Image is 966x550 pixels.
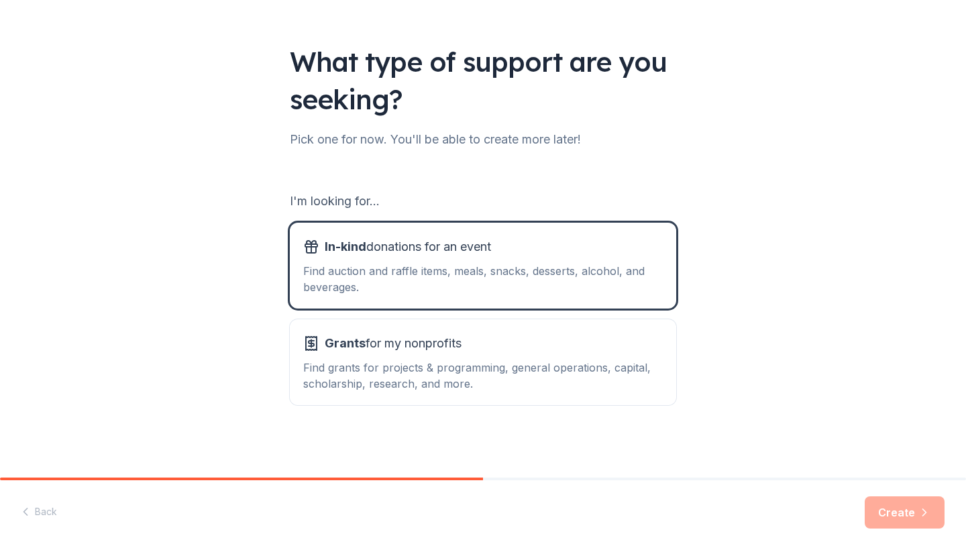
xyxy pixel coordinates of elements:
[325,236,491,258] span: donations for an event
[325,239,366,254] span: In-kind
[303,360,663,392] div: Find grants for projects & programming, general operations, capital, scholarship, research, and m...
[325,336,366,350] span: Grants
[290,190,676,212] div: I'm looking for...
[290,319,676,405] button: Grantsfor my nonprofitsFind grants for projects & programming, general operations, capital, schol...
[290,43,676,118] div: What type of support are you seeking?
[290,129,676,150] div: Pick one for now. You'll be able to create more later!
[303,263,663,295] div: Find auction and raffle items, meals, snacks, desserts, alcohol, and beverages.
[290,223,676,309] button: In-kinddonations for an eventFind auction and raffle items, meals, snacks, desserts, alcohol, and...
[325,333,462,354] span: for my nonprofits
